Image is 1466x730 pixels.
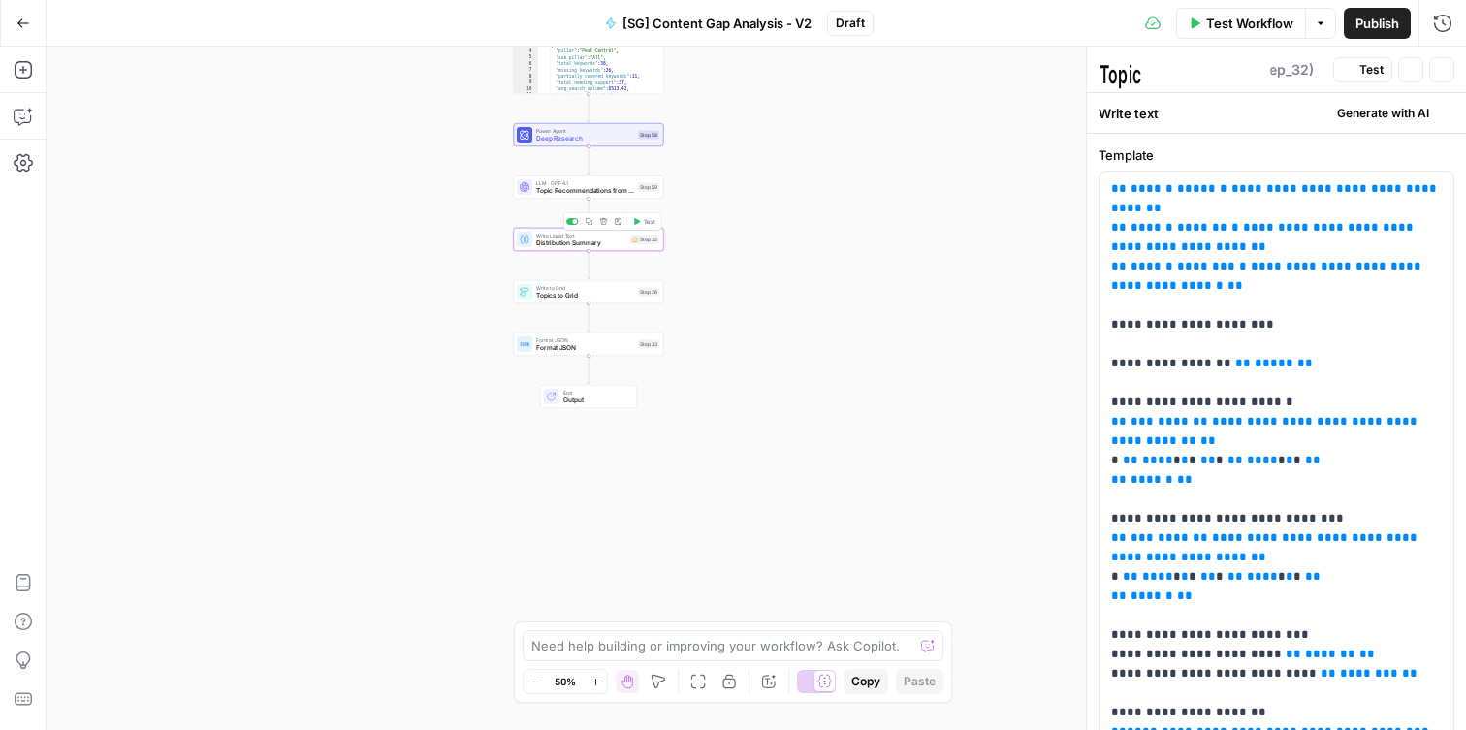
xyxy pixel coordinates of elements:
[638,183,659,192] div: Step 59
[1176,8,1305,39] button: Test Workflow
[588,356,590,384] g: Edge from step_33 to end
[588,303,590,332] g: Edge from step_26 to step_33
[514,280,664,303] div: Write to GridTopics to GridStep 26
[536,336,634,344] span: Format JSON
[1206,14,1293,33] span: Test Workflow
[588,199,590,227] g: Edge from step_59 to step_32
[588,94,590,122] g: Edge from step_21 to step_58
[536,291,634,301] span: Topics to Grid
[514,385,664,408] div: EndOutput
[1337,105,1429,122] span: Generate with AI
[514,79,538,86] div: 9
[514,333,664,356] div: Format JSONFormat JSONStep 33
[622,14,812,33] span: [SG] Content Gap Analysis - V2
[514,48,538,55] div: 4
[1344,8,1411,39] button: Publish
[1359,61,1384,79] span: Test
[638,131,659,140] div: Step 58
[514,228,664,251] div: Write Liquid TextDistribution SummaryStep 32Test
[629,215,659,228] button: Test
[1312,101,1454,126] button: Generate with AI
[536,127,634,135] span: Power Agent
[1099,57,1265,93] textarea: Distribution Summary
[630,235,659,244] div: Step 32
[588,146,590,175] g: Edge from step_58 to step_59
[514,54,538,61] div: 5
[514,74,538,80] div: 8
[536,238,626,248] span: Distribution Summary
[536,179,634,187] span: LLM · GPT-4.1
[514,86,538,93] div: 10
[514,92,538,99] div: 11
[555,674,576,689] span: 50%
[638,340,659,349] div: Step 33
[1087,93,1466,133] div: Write text
[836,15,865,32] span: Draft
[904,673,936,690] span: Paste
[851,673,880,690] span: Copy
[1355,14,1399,33] span: Publish
[896,669,943,694] button: Paste
[644,217,655,226] span: Test
[563,396,629,405] span: Output
[536,186,634,196] span: Topic Recommendations from Deep Research
[536,232,626,239] span: Write Liquid Text
[1333,57,1392,82] button: Test
[536,134,634,143] span: Deep Research
[588,251,590,279] g: Edge from step_32 to step_26
[514,175,664,199] div: LLM · GPT-4.1Topic Recommendations from Deep ResearchStep 59
[536,284,634,292] span: Write to Grid
[844,669,888,694] button: Copy
[638,288,659,297] div: Step 26
[1099,145,1454,165] label: Template
[563,389,629,397] span: End
[514,123,664,146] div: Power AgentDeep ResearchStep 58
[514,67,538,74] div: 7
[514,61,538,68] div: 6
[1252,60,1314,79] span: ( step_32 )
[593,8,823,39] button: [SG] Content Gap Analysis - V2
[536,343,634,353] span: Format JSON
